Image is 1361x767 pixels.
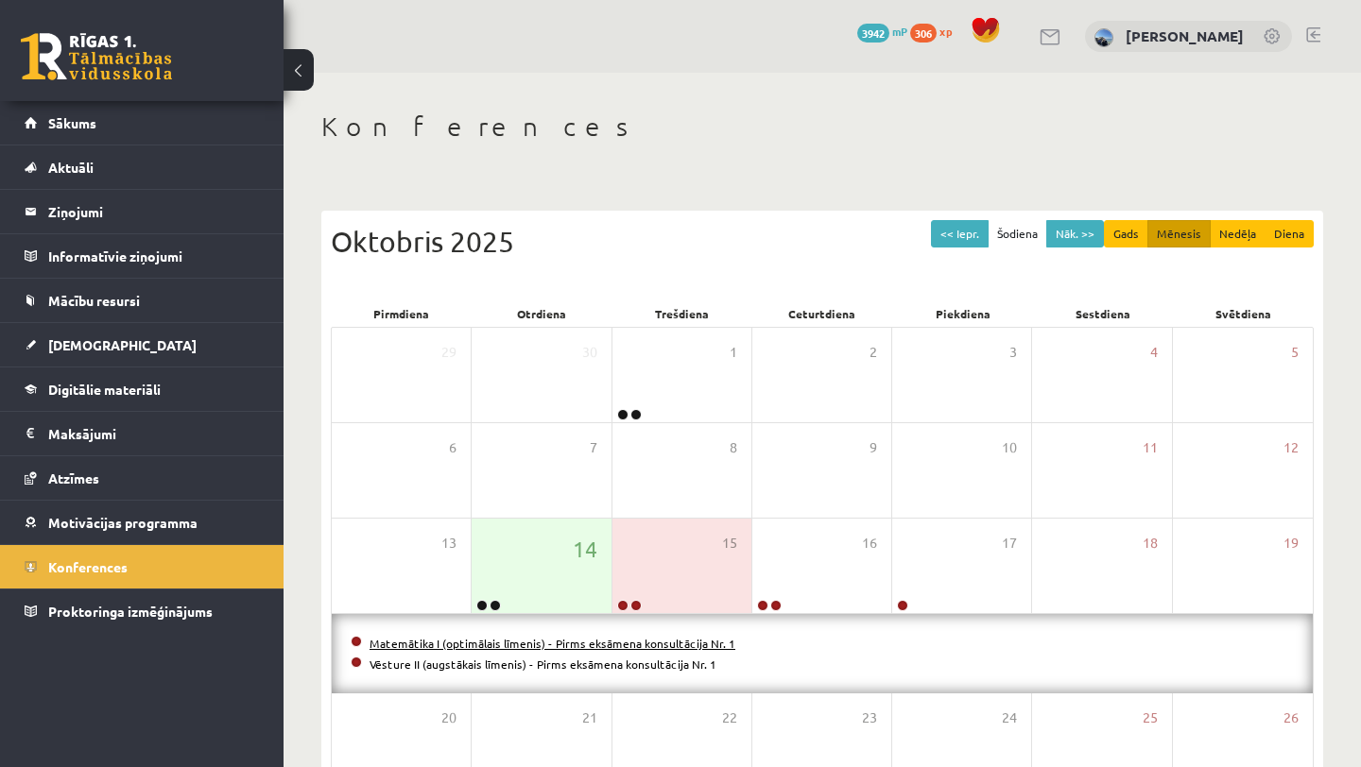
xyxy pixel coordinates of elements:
span: Motivācijas programma [48,514,198,531]
a: Informatīvie ziņojumi [25,234,260,278]
div: Oktobris 2025 [331,220,1314,263]
span: 24 [1002,707,1017,728]
legend: Informatīvie ziņojumi [48,234,260,278]
a: Vēsture II (augstākais līmenis) - Pirms eksāmena konsultācija Nr. 1 [370,656,716,672]
div: Sestdiena [1033,300,1174,327]
span: 2 [870,342,877,363]
a: Rīgas 1. Tālmācības vidusskola [21,33,172,80]
div: Otrdiena [472,300,612,327]
span: [DEMOGRAPHIC_DATA] [48,336,197,353]
button: Mēnesis [1147,220,1211,247]
span: 11 [1143,437,1158,458]
a: [PERSON_NAME] [1126,26,1244,45]
span: 9 [870,437,877,458]
span: Digitālie materiāli [48,381,161,398]
span: 23 [862,707,877,728]
span: 14 [573,533,597,565]
h1: Konferences [321,111,1323,143]
span: mP [892,24,907,39]
a: Digitālie materiāli [25,367,260,411]
span: 29 [441,342,457,363]
span: xp [939,24,952,39]
span: 13 [441,533,457,554]
legend: Ziņojumi [48,190,260,233]
a: Atzīmes [25,456,260,500]
span: Konferences [48,558,128,575]
span: 12 [1283,437,1299,458]
span: 5 [1291,342,1299,363]
button: Diena [1265,220,1314,247]
span: 8 [730,437,737,458]
span: 6 [449,437,457,458]
span: 7 [590,437,597,458]
span: 4 [1150,342,1158,363]
a: Proktoringa izmēģinājums [25,589,260,633]
span: 25 [1143,707,1158,728]
span: 22 [722,707,737,728]
span: Proktoringa izmēģinājums [48,603,213,620]
img: Viktorija Ogreniča [1094,28,1113,47]
legend: Maksājumi [48,412,260,455]
a: Mācību resursi [25,279,260,322]
span: Mācību resursi [48,292,140,309]
span: 3942 [857,24,889,43]
span: 20 [441,707,457,728]
div: Piekdiena [892,300,1033,327]
a: Sākums [25,101,260,145]
a: 3942 mP [857,24,907,39]
span: 15 [722,533,737,554]
div: Ceturtdiena [752,300,893,327]
a: [DEMOGRAPHIC_DATA] [25,323,260,366]
button: Gads [1104,220,1148,247]
span: 306 [910,24,937,43]
a: Aktuāli [25,145,260,189]
a: Ziņojumi [25,190,260,233]
div: Svētdiena [1173,300,1314,327]
button: Nedēļa [1210,220,1266,247]
div: Trešdiena [612,300,752,327]
span: 3 [1009,342,1017,363]
div: Pirmdiena [331,300,472,327]
button: Nāk. >> [1046,220,1104,247]
span: 21 [582,707,597,728]
span: Sākums [48,114,96,131]
span: 1 [730,342,737,363]
a: Matemātika I (optimālais līmenis) - Pirms eksāmena konsultācija Nr. 1 [370,636,735,651]
span: 17 [1002,533,1017,554]
button: Šodiena [988,220,1047,247]
span: 10 [1002,437,1017,458]
span: Aktuāli [48,159,94,176]
a: Maksājumi [25,412,260,455]
span: 18 [1143,533,1158,554]
span: 26 [1283,707,1299,728]
span: 16 [862,533,877,554]
button: << Iepr. [931,220,989,247]
a: 306 xp [910,24,961,39]
a: Motivācijas programma [25,501,260,544]
span: 19 [1283,533,1299,554]
a: Konferences [25,545,260,588]
span: 30 [582,342,597,363]
span: Atzīmes [48,469,99,486]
